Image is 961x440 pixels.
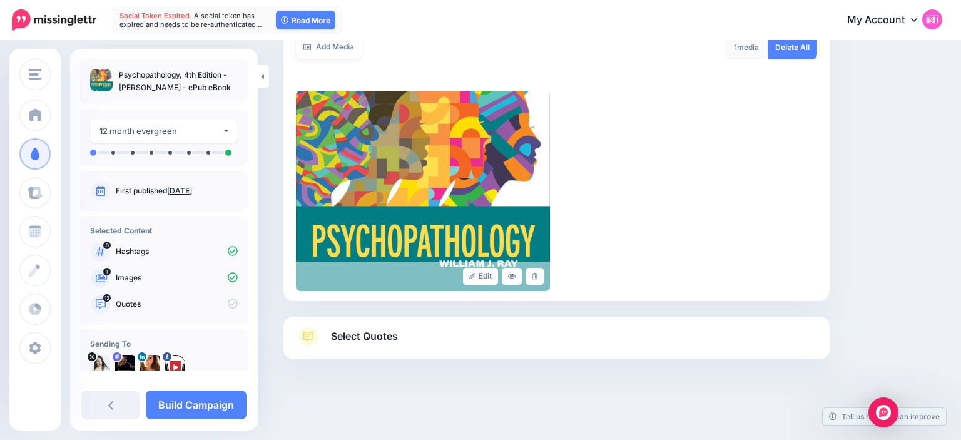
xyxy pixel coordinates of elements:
[835,5,942,36] a: My Account
[119,11,192,20] span: Social Token Expired.
[90,69,113,91] img: 9b70f067d74dba92a31db6e83d43138f_thumb.jpg
[331,328,398,345] span: Select Quotes
[90,226,238,235] h4: Selected Content
[725,35,768,59] div: media
[768,35,817,59] a: Delete All
[103,294,111,302] span: 13
[823,408,946,425] a: Tell us how we can improve
[90,355,110,375] img: tSvj_Osu-58146.jpg
[868,397,898,427] div: Open Intercom Messenger
[90,339,238,349] h4: Sending To
[463,268,499,285] a: Edit
[140,355,160,375] img: 1537218439639-55706.png
[116,246,238,257] p: Hashtags
[90,119,238,143] button: 12 month evergreen
[165,355,185,375] img: 307443043_482319977280263_5046162966333289374_n-bsa149661.png
[167,186,192,195] a: [DATE]
[103,268,111,275] span: 1
[296,91,550,291] img: 9b70f067d74dba92a31db6e83d43138f_large.jpg
[116,272,238,284] p: Images
[116,185,238,197] p: First published
[119,69,238,94] p: Psychopathology, 4th Edition - [PERSON_NAME] - ePub eBook
[734,43,737,52] span: 1
[276,11,335,29] a: Read More
[103,242,111,249] span: 0
[119,11,262,29] span: A social token has expired and needs to be re-authenticated…
[29,69,41,80] img: menu.png
[296,35,362,59] a: Add Media
[12,9,96,31] img: Missinglettr
[116,299,238,310] p: Quotes
[296,327,817,359] a: Select Quotes
[99,124,223,138] div: 12 month evergreen
[115,355,135,375] img: 802740b3fb02512f-84599.jpg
